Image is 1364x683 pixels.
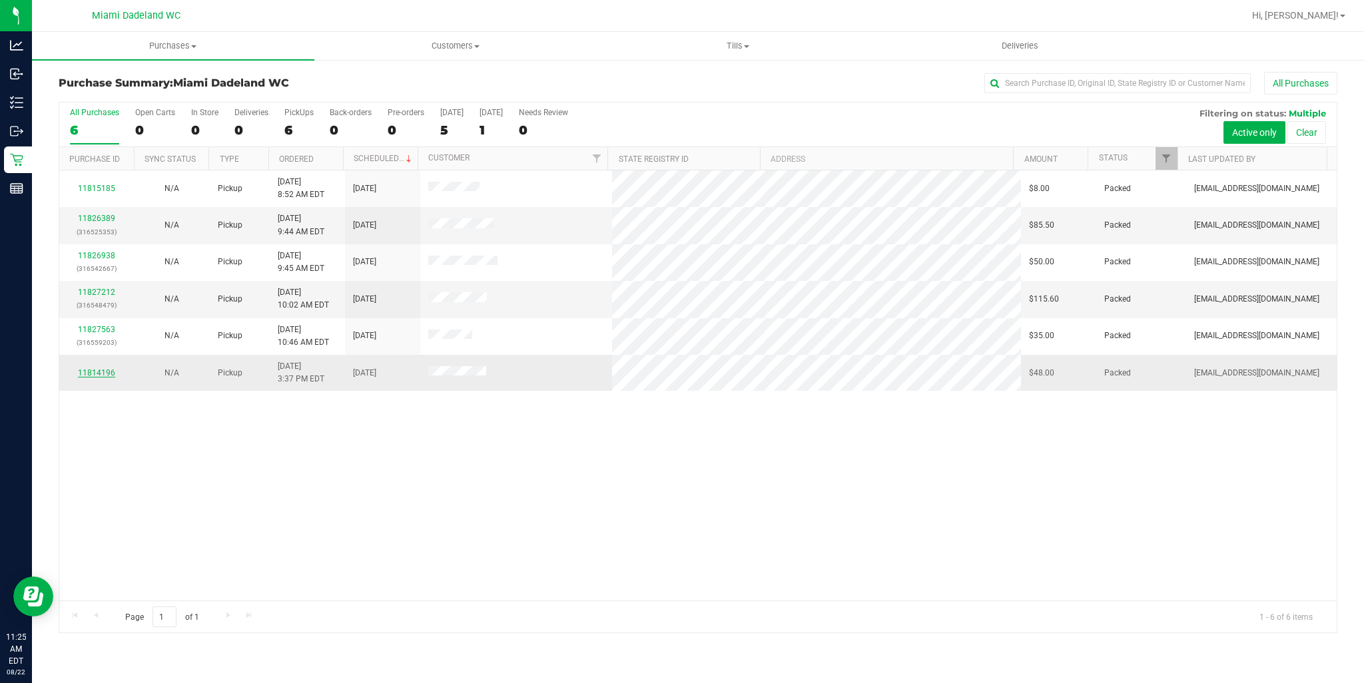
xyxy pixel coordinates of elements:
span: Not Applicable [165,184,179,193]
span: [DATE] [353,182,376,195]
span: [EMAIL_ADDRESS][DOMAIN_NAME] [1194,256,1319,268]
a: Deliveries [879,32,1162,60]
span: Not Applicable [165,257,179,266]
iframe: Resource center [13,576,53,616]
a: Type [220,154,239,164]
div: PickUps [284,108,314,117]
span: Packed [1104,182,1131,195]
div: In Store [191,108,218,117]
inline-svg: Reports [10,182,23,195]
button: N/A [165,219,179,232]
div: [DATE] [480,108,503,117]
a: Ordered [279,154,314,164]
a: Scheduled [354,154,414,163]
p: (316548479) [67,299,127,312]
span: [DATE] 8:52 AM EDT [278,176,324,201]
div: 0 [234,122,268,138]
p: 08/22 [6,667,26,677]
button: N/A [165,256,179,268]
span: 1 - 6 of 6 items [1249,606,1323,626]
span: [DATE] [353,219,376,232]
a: Filter [585,147,607,170]
span: $8.00 [1029,182,1050,195]
span: [DATE] [353,330,376,342]
span: Deliveries [984,40,1056,52]
span: [DATE] [353,367,376,379]
span: $50.00 [1029,256,1054,268]
span: [EMAIL_ADDRESS][DOMAIN_NAME] [1194,293,1319,306]
span: [EMAIL_ADDRESS][DOMAIN_NAME] [1194,182,1319,195]
span: Not Applicable [165,368,179,377]
span: Pickup [218,367,242,379]
button: N/A [165,293,179,306]
a: Filter [1156,147,1178,170]
inline-svg: Retail [10,153,23,166]
div: 0 [135,122,175,138]
a: 11826938 [78,251,115,260]
button: N/A [165,367,179,379]
p: (316542667) [67,262,127,275]
span: Miami Dadeland WC [92,10,180,21]
a: 11827212 [78,288,115,297]
span: Customers [315,40,596,52]
button: Clear [1287,121,1326,144]
span: $115.60 [1029,293,1059,306]
div: 0 [388,122,424,138]
p: (316559203) [67,336,127,349]
div: 5 [440,122,464,138]
p: (316525353) [67,226,127,238]
p: 11:25 AM EDT [6,631,26,667]
a: 11826389 [78,214,115,223]
h3: Purchase Summary: [59,77,485,89]
span: Hi, [PERSON_NAME]! [1252,10,1339,21]
div: Deliveries [234,108,268,117]
span: Not Applicable [165,331,179,340]
div: 6 [284,122,314,138]
span: Packed [1104,367,1131,379]
span: $48.00 [1029,367,1054,379]
inline-svg: Outbound [10,124,23,138]
a: 11827563 [78,325,115,334]
inline-svg: Analytics [10,39,23,52]
a: State Registry ID [619,154,689,164]
span: Packed [1104,330,1131,342]
span: [DATE] 9:44 AM EDT [278,212,324,238]
a: 11814196 [78,368,115,377]
span: Not Applicable [165,294,179,304]
a: Purchases [32,32,314,60]
span: Not Applicable [165,220,179,230]
button: N/A [165,330,179,342]
span: Multiple [1289,108,1326,118]
span: [DATE] 10:02 AM EDT [278,286,329,312]
span: Pickup [218,330,242,342]
a: Sync Status [145,154,196,164]
span: Pickup [218,293,242,306]
a: Status [1099,153,1128,162]
span: Purchases [32,40,314,52]
span: Pickup [218,256,242,268]
span: [DATE] [353,293,376,306]
a: Last Updated By [1188,154,1255,164]
span: [EMAIL_ADDRESS][DOMAIN_NAME] [1194,367,1319,379]
span: Page of 1 [114,606,210,627]
span: [DATE] 10:46 AM EDT [278,324,329,349]
inline-svg: Inventory [10,96,23,109]
a: Customers [314,32,597,60]
div: 1 [480,122,503,138]
span: [DATE] [353,256,376,268]
button: Active only [1223,121,1285,144]
span: [EMAIL_ADDRESS][DOMAIN_NAME] [1194,219,1319,232]
div: 0 [191,122,218,138]
span: $35.00 [1029,330,1054,342]
div: All Purchases [70,108,119,117]
span: Pickup [218,182,242,195]
a: Amount [1024,154,1058,164]
span: Packed [1104,256,1131,268]
div: [DATE] [440,108,464,117]
th: Address [760,147,1014,170]
span: [DATE] 3:37 PM EDT [278,360,324,385]
div: Pre-orders [388,108,424,117]
span: Filtering on status: [1199,108,1286,118]
span: Packed [1104,293,1131,306]
div: Needs Review [519,108,568,117]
